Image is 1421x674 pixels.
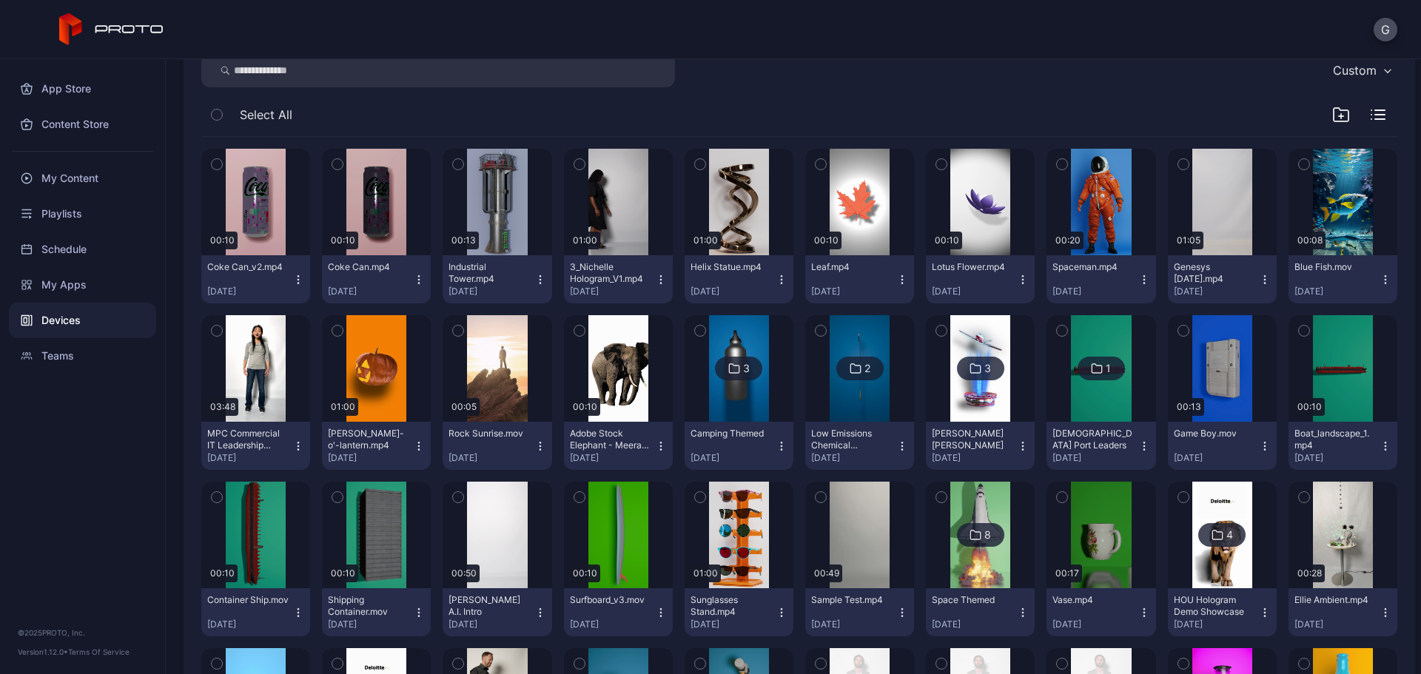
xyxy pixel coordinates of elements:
div: [DATE] [449,286,534,297]
div: Howard Hughes GENAI [932,428,1013,451]
div: Dante A.I. Intro [449,594,530,618]
div: Sample Test.mp4 [811,594,893,606]
div: Container Ship.mov [207,594,289,606]
button: [PERSON_NAME] [PERSON_NAME][DATE] [926,422,1035,470]
button: Surfboard_v3.mov[DATE] [564,588,673,636]
button: Coke Can_v2.mp4[DATE] [201,255,310,303]
button: Vase.mp4[DATE] [1047,588,1155,636]
a: Playlists [9,196,156,232]
div: HOU Hologram Demo Showcase [1174,594,1255,618]
div: [DATE] [691,452,776,464]
button: Sample Test.mp4[DATE] [805,588,914,636]
button: Helix Statue.mp4[DATE] [685,255,793,303]
div: 3 [743,362,750,375]
div: [DATE] [207,286,292,297]
div: Helix Statue.mp4 [691,261,772,273]
div: [DATE] [570,286,655,297]
button: Adobe Stock Elephant - Meera Test.mp4[DATE] [564,422,673,470]
div: Coke Can_v2.mp4 [207,261,289,273]
div: © 2025 PROTO, Inc. [18,627,147,638]
div: [DATE] [691,286,776,297]
div: [DATE] [207,619,292,630]
button: [PERSON_NAME] A.I. Intro[DATE] [443,588,551,636]
a: Content Store [9,107,156,142]
div: [DATE] [932,619,1017,630]
button: Shipping Container.mov[DATE] [322,588,431,636]
div: Lotus Flower.mp4 [932,261,1013,273]
button: HOU Hologram Demo Showcase[DATE] [1168,588,1277,636]
button: Game Boy.mov[DATE] [1168,422,1277,470]
div: [DATE] [1174,619,1259,630]
div: [DATE] [932,286,1017,297]
div: 8 [984,528,991,542]
div: [DATE] [1294,286,1380,297]
button: [PERSON_NAME]-o'-lantern.mp4[DATE] [322,422,431,470]
div: Low Emissions Chemical Standards [811,428,893,451]
div: [DATE] [811,619,896,630]
div: Blue Fish.mov [1294,261,1376,273]
a: Schedule [9,232,156,267]
div: [DATE] [328,452,413,464]
div: 2 [864,362,870,375]
div: [DATE] [811,286,896,297]
div: Vase.mp4 [1052,594,1134,606]
div: Surfboard_v3.mov [570,594,651,606]
button: 3_Nichelle Hologram_V1.mp4[DATE] [564,255,673,303]
button: MPC Commercial IT Leadership Strategy Lab_Final.mp4[DATE] [201,422,310,470]
button: Boat_landscape_1.mp4[DATE] [1289,422,1397,470]
button: Lotus Flower.mp4[DATE] [926,255,1035,303]
button: Ellie Ambient.mp4[DATE] [1289,588,1397,636]
button: Camping Themed[DATE] [685,422,793,470]
button: Blue Fish.mov[DATE] [1289,255,1397,303]
div: [DATE] [570,619,655,630]
div: [DATE] [691,619,776,630]
div: MPC Commercial IT Leadership Strategy Lab_Final.mp4 [207,428,289,451]
div: Leaf.mp4 [811,261,893,273]
div: North American Port Leaders [1052,428,1134,451]
button: Container Ship.mov[DATE] [201,588,310,636]
a: Terms Of Service [68,647,130,656]
div: [DATE] [1174,286,1259,297]
div: Coke Can.mp4 [328,261,409,273]
span: Select All [240,106,292,124]
div: Camping Themed [691,428,772,439]
button: Low Emissions Chemical Standards[DATE] [805,422,914,470]
div: Genesys 12-4-24.mp4 [1174,261,1255,285]
div: Jack-o'-lantern.mp4 [328,428,409,451]
div: Boat_landscape_1.mp4 [1294,428,1376,451]
div: Industrial Tower.mp4 [449,261,530,285]
span: Version 1.12.0 • [18,647,68,656]
div: Sunglasses Stand.mp4 [691,594,772,618]
div: Teams [9,338,156,374]
div: [DATE] [1052,619,1138,630]
div: 4 [1226,528,1233,542]
div: [DATE] [1052,286,1138,297]
div: Rock Sunrise.mov [449,428,530,439]
a: My Apps [9,267,156,303]
div: [DATE] [570,452,655,464]
button: [DEMOGRAPHIC_DATA] Port Leaders[DATE] [1047,422,1155,470]
button: Space Themed[DATE] [926,588,1035,636]
div: [DATE] [811,452,896,464]
a: Devices [9,303,156,338]
button: Industrial Tower.mp4[DATE] [443,255,551,303]
div: Ellie Ambient.mp4 [1294,594,1376,606]
div: Shipping Container.mov [328,594,409,618]
div: [DATE] [1294,452,1380,464]
div: 1 [1106,362,1111,375]
button: Genesys [DATE].mp4[DATE] [1168,255,1277,303]
div: Custom [1333,63,1377,78]
div: 3 [984,362,991,375]
a: App Store [9,71,156,107]
button: Coke Can.mp4[DATE] [322,255,431,303]
a: My Content [9,161,156,196]
button: Rock Sunrise.mov[DATE] [443,422,551,470]
div: [DATE] [449,452,534,464]
div: [DATE] [1174,452,1259,464]
div: [DATE] [207,452,292,464]
div: Game Boy.mov [1174,428,1255,439]
div: Adobe Stock Elephant - Meera Test.mp4 [570,428,651,451]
